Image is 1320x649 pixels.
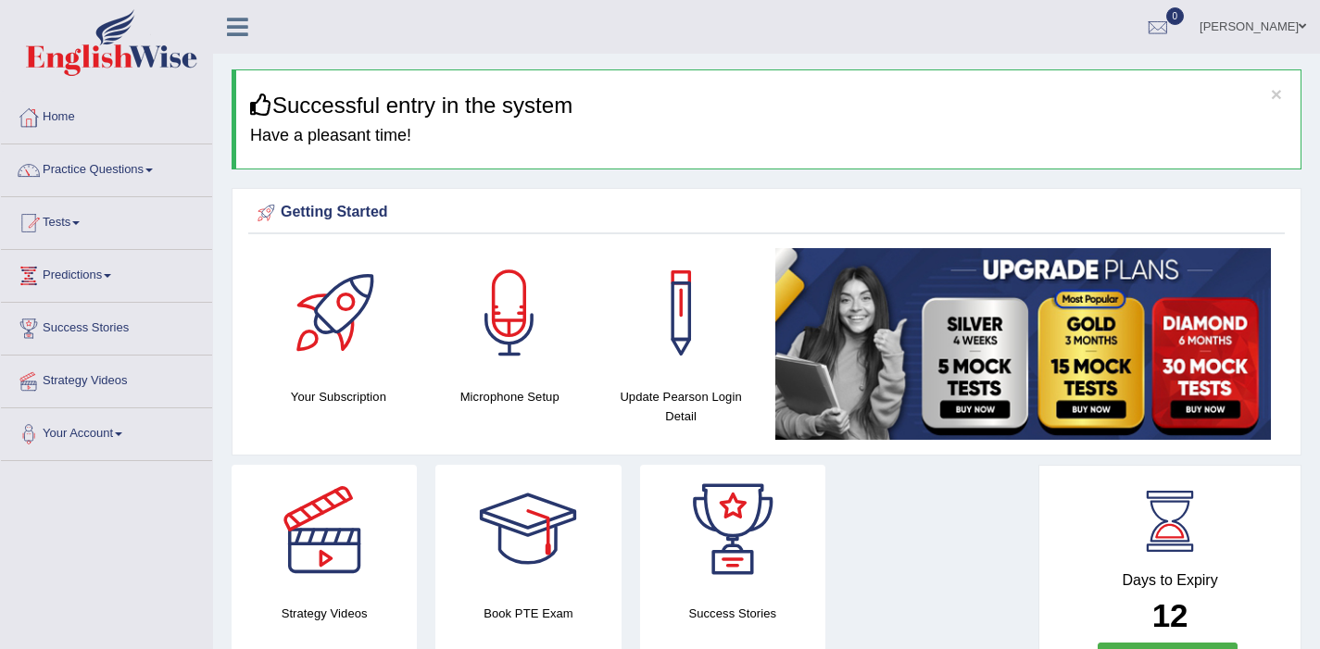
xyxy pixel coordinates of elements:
[1,408,212,455] a: Your Account
[640,604,825,623] h4: Success Stories
[1,197,212,243] a: Tests
[1,250,212,296] a: Predictions
[232,604,417,623] h4: Strategy Videos
[1271,84,1282,104] button: ×
[605,387,758,426] h4: Update Pearson Login Detail
[250,94,1287,118] h3: Successful entry in the system
[434,387,586,406] h4: Microphone Setup
[1166,7,1185,25] span: 0
[1,303,212,349] a: Success Stories
[250,127,1287,145] h4: Have a pleasant time!
[435,604,621,623] h4: Book PTE Exam
[1060,572,1280,589] h4: Days to Expiry
[775,248,1271,440] img: small5.jpg
[1152,597,1188,633] b: 12
[262,387,415,406] h4: Your Subscription
[1,92,212,138] a: Home
[1,356,212,402] a: Strategy Videos
[253,199,1280,227] div: Getting Started
[1,144,212,191] a: Practice Questions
